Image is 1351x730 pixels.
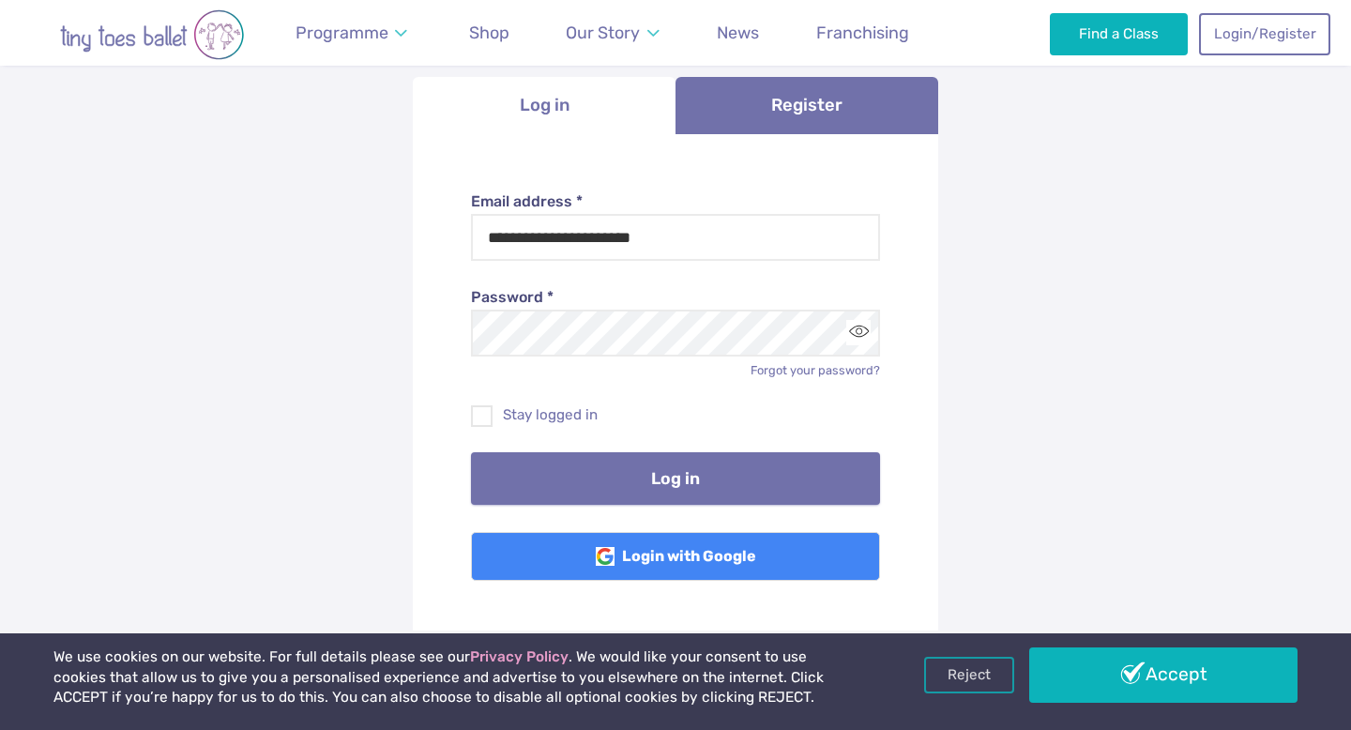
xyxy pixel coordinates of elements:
[557,12,668,54] a: Our Story
[413,134,938,639] div: Log in
[287,12,417,54] a: Programme
[566,23,640,42] span: Our Story
[471,191,881,212] label: Email address *
[924,657,1014,692] a: Reject
[717,23,759,42] span: News
[21,9,283,60] img: tiny toes ballet
[470,648,569,665] a: Privacy Policy
[846,320,872,345] button: Toggle password visibility
[1050,13,1188,54] a: Find a Class
[469,23,509,42] span: Shop
[1199,13,1330,54] a: Login/Register
[53,647,862,708] p: We use cookies on our website. For full details please see our . We would like your consent to us...
[751,363,880,377] a: Forgot your password?
[808,12,918,54] a: Franchising
[816,23,909,42] span: Franchising
[461,12,518,54] a: Shop
[596,547,615,566] img: Google Logo
[471,287,881,308] label: Password *
[1029,647,1298,702] a: Accept
[471,405,881,425] label: Stay logged in
[471,532,881,581] a: Login with Google
[708,12,767,54] a: News
[675,77,938,134] a: Register
[471,452,881,505] button: Log in
[296,23,388,42] span: Programme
